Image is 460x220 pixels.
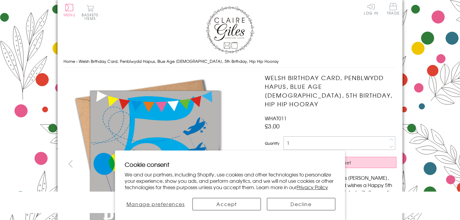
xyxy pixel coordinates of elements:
[125,160,335,169] h2: Cookie consent
[265,122,280,130] span: £3.00
[265,73,396,108] h1: Welsh Birthday Card, Penblwydd Hapus, Blue Age [DEMOGRAPHIC_DATA], 5th Birthday, Hip Hip Hooray
[64,12,75,18] span: Menu
[364,3,378,15] a: Log In
[125,171,335,190] p: We and our partners, including Shopify, use cookies and other technologies to personalize your ex...
[76,58,77,64] span: ›
[297,183,328,191] a: Privacy Policy
[125,198,186,210] button: Manage preferences
[64,4,75,17] button: Menu
[267,198,335,210] button: Decline
[265,141,279,146] label: Quantity
[265,115,287,122] span: WHAT011
[64,157,77,170] button: prev
[126,200,185,208] span: Manage preferences
[79,58,279,64] span: Welsh Birthday Card, Penblwydd Hapus, Blue Age [DEMOGRAPHIC_DATA], 5th Birthday, Hip Hip Hooray
[64,55,396,68] nav: breadcrumbs
[192,198,261,210] button: Accept
[387,3,399,16] a: Trade
[82,5,98,20] button: Basket0 items
[64,58,75,64] a: Home
[387,3,399,15] span: Trade
[206,6,254,54] img: Claire Giles Greetings Cards
[84,12,98,21] span: 0 items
